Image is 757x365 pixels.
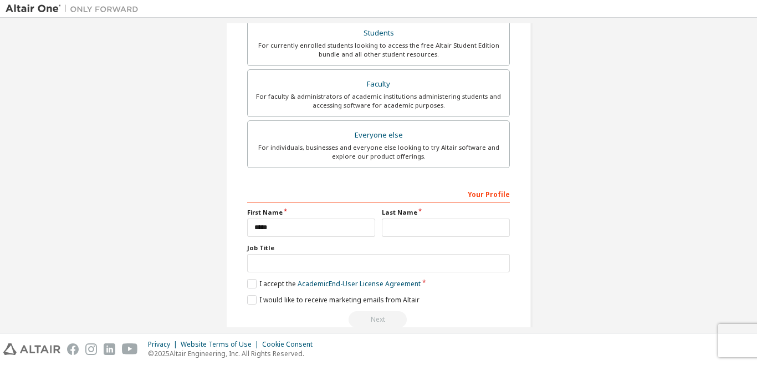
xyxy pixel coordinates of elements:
img: youtube.svg [122,343,138,355]
img: instagram.svg [85,343,97,355]
label: First Name [247,208,375,217]
div: Faculty [254,77,503,92]
div: For individuals, businesses and everyone else looking to try Altair software and explore our prod... [254,143,503,161]
div: Read and acccept EULA to continue [247,311,510,328]
label: I would like to receive marketing emails from Altair [247,295,420,305]
a: Academic End-User License Agreement [298,279,421,288]
img: Altair One [6,3,144,14]
div: For currently enrolled students looking to access the free Altair Student Edition bundle and all ... [254,41,503,59]
div: Privacy [148,340,181,349]
label: Last Name [382,208,510,217]
div: Your Profile [247,185,510,202]
label: Job Title [247,244,510,252]
div: For faculty & administrators of academic institutions administering students and accessing softwa... [254,92,503,110]
div: Everyone else [254,128,503,143]
div: Website Terms of Use [181,340,262,349]
img: facebook.svg [67,343,79,355]
img: altair_logo.svg [3,343,60,355]
img: linkedin.svg [104,343,115,355]
p: © 2025 Altair Engineering, Inc. All Rights Reserved. [148,349,319,358]
div: Students [254,26,503,41]
label: I accept the [247,279,421,288]
div: Cookie Consent [262,340,319,349]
